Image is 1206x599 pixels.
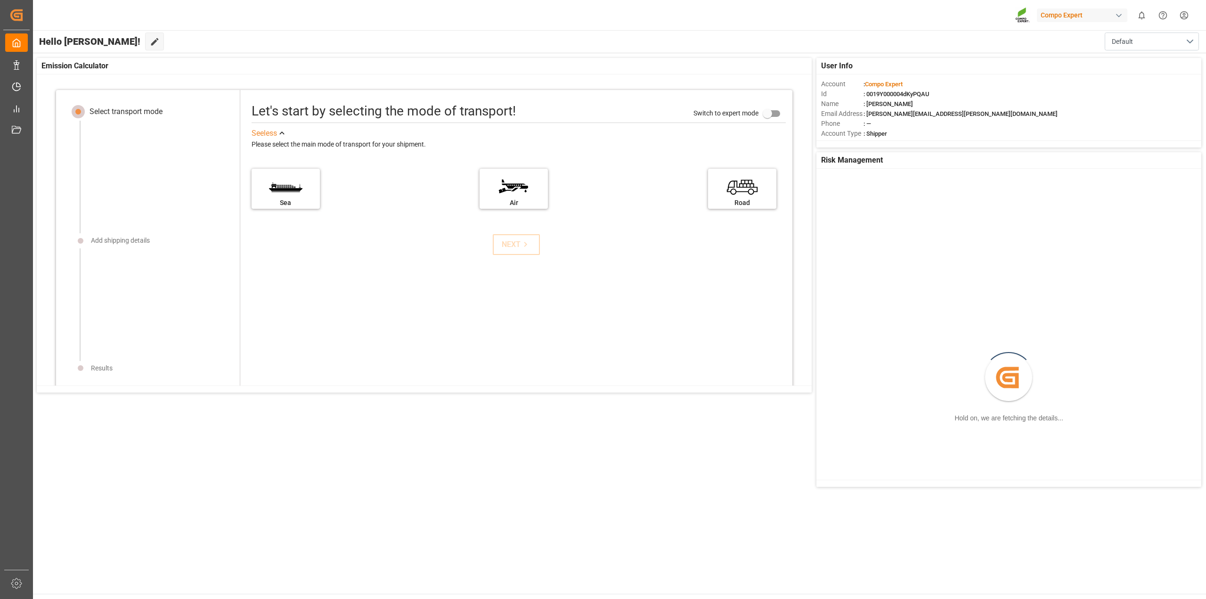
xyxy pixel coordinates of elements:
div: Air [484,198,543,208]
button: open menu [1105,33,1199,50]
span: Default [1112,37,1133,47]
span: : 0019Y000004dKyPQAU [864,90,929,98]
div: Select transport mode [90,106,163,117]
span: Hello [PERSON_NAME]! [39,33,140,50]
img: Screenshot%202023-09-29%20at%2010.02.21.png_1712312052.png [1015,7,1030,24]
span: : — [864,120,871,127]
div: See less [252,128,277,139]
div: Please select the main mode of transport for your shipment. [252,139,786,150]
div: Compo Expert [1037,8,1127,22]
span: Name [821,99,864,109]
span: Emission Calculator [41,60,108,72]
div: Results [91,363,113,373]
span: User Info [821,60,853,72]
button: NEXT [493,234,540,255]
span: Email Address [821,109,864,119]
button: Compo Expert [1037,6,1131,24]
span: Phone [821,119,864,129]
div: Add shipping details [91,236,150,246]
span: : [PERSON_NAME] [864,100,913,107]
div: NEXT [502,239,530,250]
span: Risk Management [821,155,883,166]
span: Switch to expert mode [693,109,758,117]
div: Sea [256,198,315,208]
div: Road [713,198,772,208]
div: Let's start by selecting the mode of transport! [252,101,516,121]
span: : [PERSON_NAME][EMAIL_ADDRESS][PERSON_NAME][DOMAIN_NAME] [864,110,1058,117]
span: : Shipper [864,130,887,137]
span: Account [821,79,864,89]
span: : [864,81,903,88]
span: Compo Expert [865,81,903,88]
div: Hold on, we are fetching the details... [954,413,1063,423]
span: Id [821,89,864,99]
button: show 0 new notifications [1131,5,1152,26]
span: Account Type [821,129,864,139]
button: Help Center [1152,5,1173,26]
